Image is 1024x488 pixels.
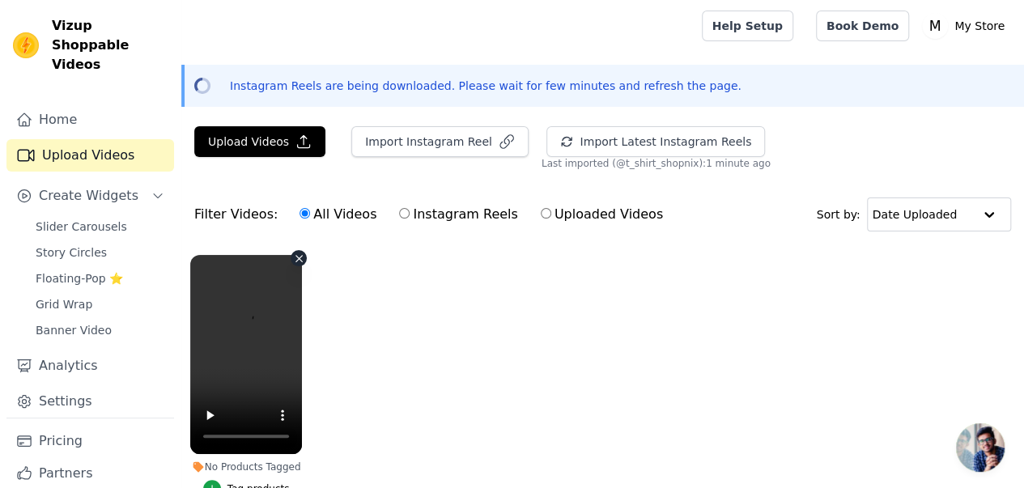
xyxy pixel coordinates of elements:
[299,204,377,225] label: All Videos
[817,197,1012,231] div: Sort by:
[26,293,174,316] a: Grid Wrap
[399,208,410,219] input: Instagram Reels
[398,204,518,225] label: Instagram Reels
[190,460,302,473] div: No Products Tagged
[6,139,174,172] a: Upload Videos
[52,16,168,74] span: Vizup Shoppable Videos
[230,78,741,94] p: Instagram Reels are being downloaded. Please wait for few minutes and refresh the page.
[194,196,672,233] div: Filter Videos:
[291,250,307,266] button: Video Delete
[948,11,1011,40] p: My Store
[194,126,325,157] button: Upload Videos
[922,11,1011,40] button: M My Store
[351,126,529,157] button: Import Instagram Reel
[36,244,107,261] span: Story Circles
[36,296,92,312] span: Grid Wrap
[36,270,123,286] span: Floating-Pop ⭐
[6,104,174,136] a: Home
[26,215,174,238] a: Slider Carousels
[6,350,174,382] a: Analytics
[26,319,174,342] a: Banner Video
[816,11,909,41] a: Book Demo
[13,32,39,58] img: Vizup
[702,11,793,41] a: Help Setup
[6,180,174,212] button: Create Widgets
[300,208,310,219] input: All Videos
[36,219,127,235] span: Slider Carousels
[26,267,174,290] a: Floating-Pop ⭐
[36,322,112,338] span: Banner Video
[540,204,664,225] label: Uploaded Videos
[541,208,551,219] input: Uploaded Videos
[39,186,138,206] span: Create Widgets
[6,385,174,418] a: Settings
[6,425,174,457] a: Pricing
[956,423,1005,472] div: Open chat
[546,126,765,157] button: Import Latest Instagram Reels
[26,241,174,264] a: Story Circles
[542,157,771,170] span: Last imported (@ t_shirt_shopnix ): 1 minute ago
